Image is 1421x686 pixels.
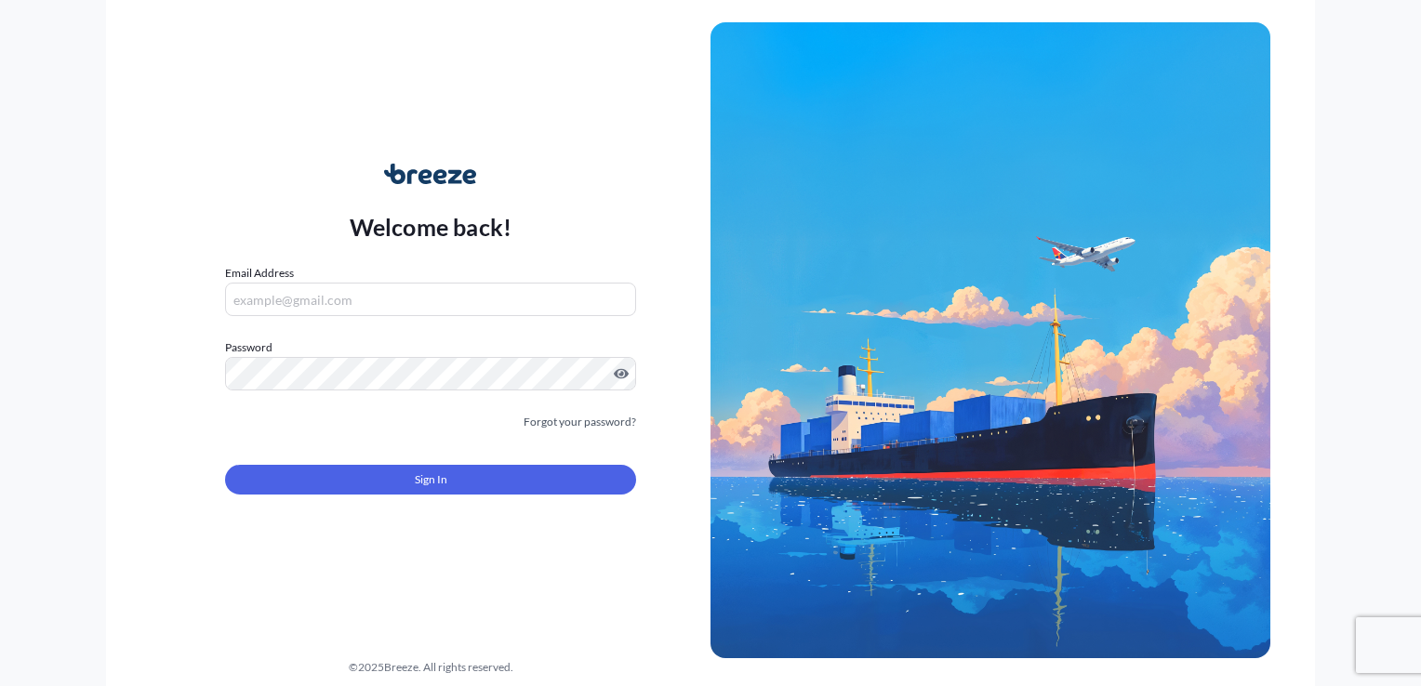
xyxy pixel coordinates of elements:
p: Welcome back! [350,212,512,242]
input: example@gmail.com [225,283,636,316]
a: Forgot your password? [524,413,636,431]
span: Sign In [415,470,447,489]
img: Ship illustration [710,22,1270,658]
button: Show password [614,366,629,381]
div: © 2025 Breeze. All rights reserved. [151,658,710,677]
button: Sign In [225,465,636,495]
label: Password [225,338,636,357]
label: Email Address [225,264,294,283]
